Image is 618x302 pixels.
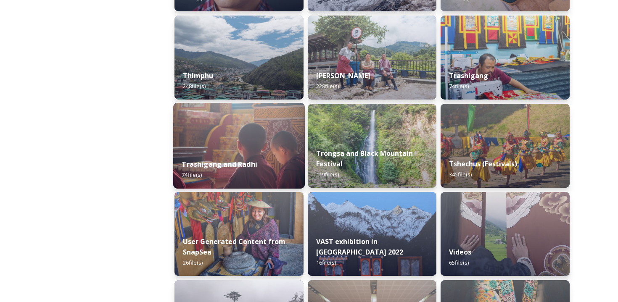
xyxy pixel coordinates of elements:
[449,171,472,178] span: 345 file(s)
[449,247,471,257] strong: Videos
[449,71,488,80] strong: Trashigang
[449,159,517,168] strong: Tshechus (Festivals)
[183,259,203,266] span: 26 file(s)
[174,16,304,100] img: Thimphu%2520190723%2520by%2520Amp%2520Sripimanwat-43.jpg
[441,104,570,188] img: Dechenphu%2520Festival14.jpg
[441,192,570,276] img: Textile.jpg
[183,237,285,257] strong: User Generated Content from SnapSea
[316,82,339,90] span: 228 file(s)
[182,171,202,179] span: 74 file(s)
[316,71,370,80] strong: [PERSON_NAME]
[183,82,206,90] span: 248 file(s)
[308,104,437,188] img: 2022-10-01%252018.12.56.jpg
[316,171,339,178] span: 119 file(s)
[182,160,257,169] strong: Trashigang and Radhi
[316,237,403,257] strong: VAST exhibition in [GEOGRAPHIC_DATA] 2022
[183,71,213,80] strong: Thimphu
[308,192,437,276] img: VAST%2520Bhutan%2520art%2520exhibition%2520in%2520Brussels3.jpg
[449,259,469,266] span: 65 file(s)
[308,16,437,100] img: Trashi%2520Yangtse%2520090723%2520by%2520Amp%2520Sripimanwat-187.jpg
[173,103,305,189] img: Trashigang%2520and%2520Rangjung%2520060723%2520by%2520Amp%2520Sripimanwat-32.jpg
[449,82,469,90] span: 74 file(s)
[316,259,336,266] span: 16 file(s)
[316,149,413,168] strong: Trongsa and Black Mountain Festival
[441,16,570,100] img: Trashigang%2520and%2520Rangjung%2520060723%2520by%2520Amp%2520Sripimanwat-66.jpg
[174,192,304,276] img: 0FDA4458-C9AB-4E2F-82A6-9DC136F7AE71.jpeg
